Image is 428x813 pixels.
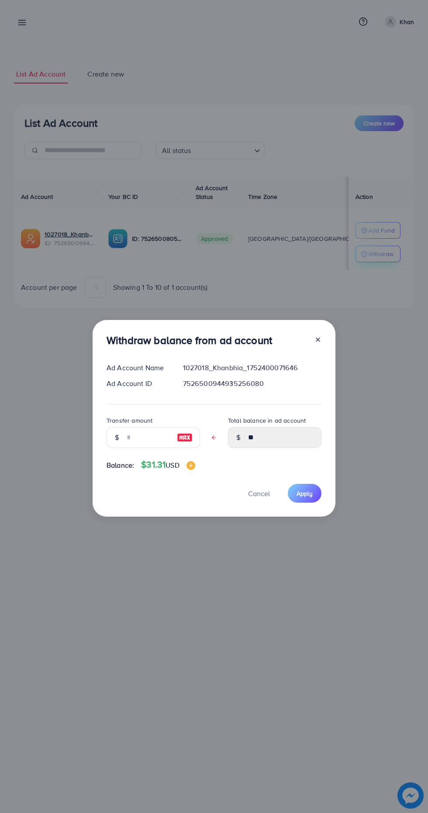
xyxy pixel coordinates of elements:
[100,363,176,373] div: Ad Account Name
[288,484,321,503] button: Apply
[107,416,152,425] label: Transfer amount
[107,334,272,347] h3: Withdraw balance from ad account
[166,460,179,470] span: USD
[237,484,281,503] button: Cancel
[297,489,313,498] span: Apply
[141,459,195,470] h4: $31.31
[176,379,328,389] div: 7526500944935256080
[100,379,176,389] div: Ad Account ID
[248,489,270,498] span: Cancel
[107,460,134,470] span: Balance:
[228,416,306,425] label: Total balance in ad account
[186,461,195,470] img: image
[176,363,328,373] div: 1027018_Khanbhia_1752400071646
[177,432,193,443] img: image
